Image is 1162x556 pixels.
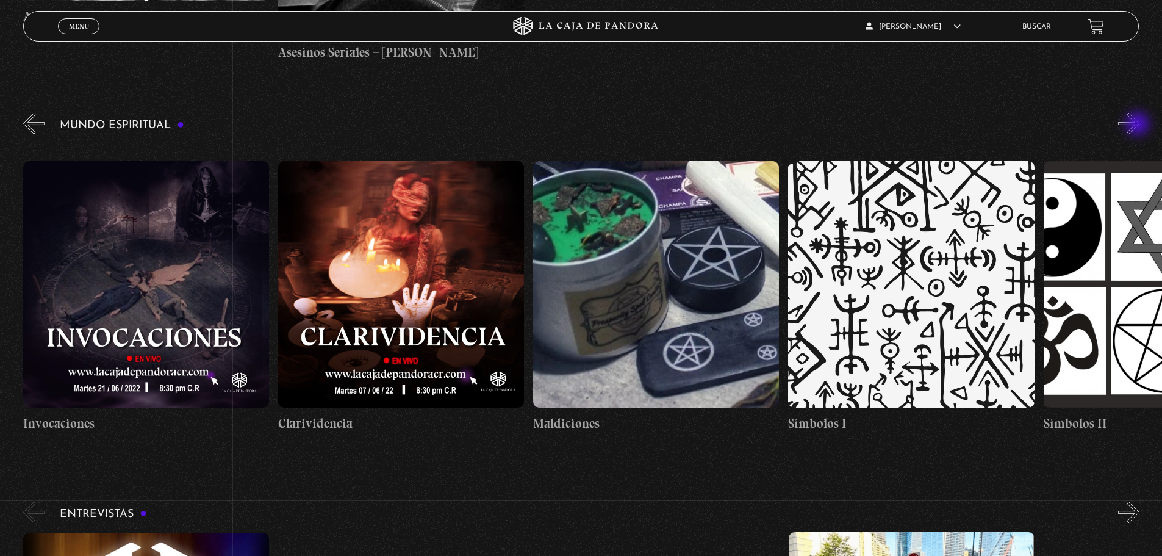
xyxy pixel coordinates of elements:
a: Maldiciones [533,143,779,450]
h3: Mundo Espiritual [60,120,184,131]
button: Previous [23,502,45,523]
h4: Invocaciones [23,414,269,433]
button: Previous [23,113,45,134]
button: Next [1118,113,1139,134]
h4: Asesinos Seriales – [PERSON_NAME] [278,43,524,62]
h3: Entrevistas [60,508,147,520]
h4: Símbolos I [788,414,1034,433]
a: View your shopping cart [1088,18,1104,35]
a: Invocaciones [23,143,269,450]
a: Clarividencia [278,143,524,450]
span: Cerrar [65,33,93,42]
h4: Asesinos Seriales [23,7,269,26]
a: Símbolos I [788,143,1034,450]
h4: Clarividencia [278,414,524,433]
h4: Maldiciones [533,414,779,433]
span: Menu [69,23,89,30]
button: Next [1118,502,1139,523]
span: [PERSON_NAME] [866,23,961,31]
a: Buscar [1022,23,1051,31]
